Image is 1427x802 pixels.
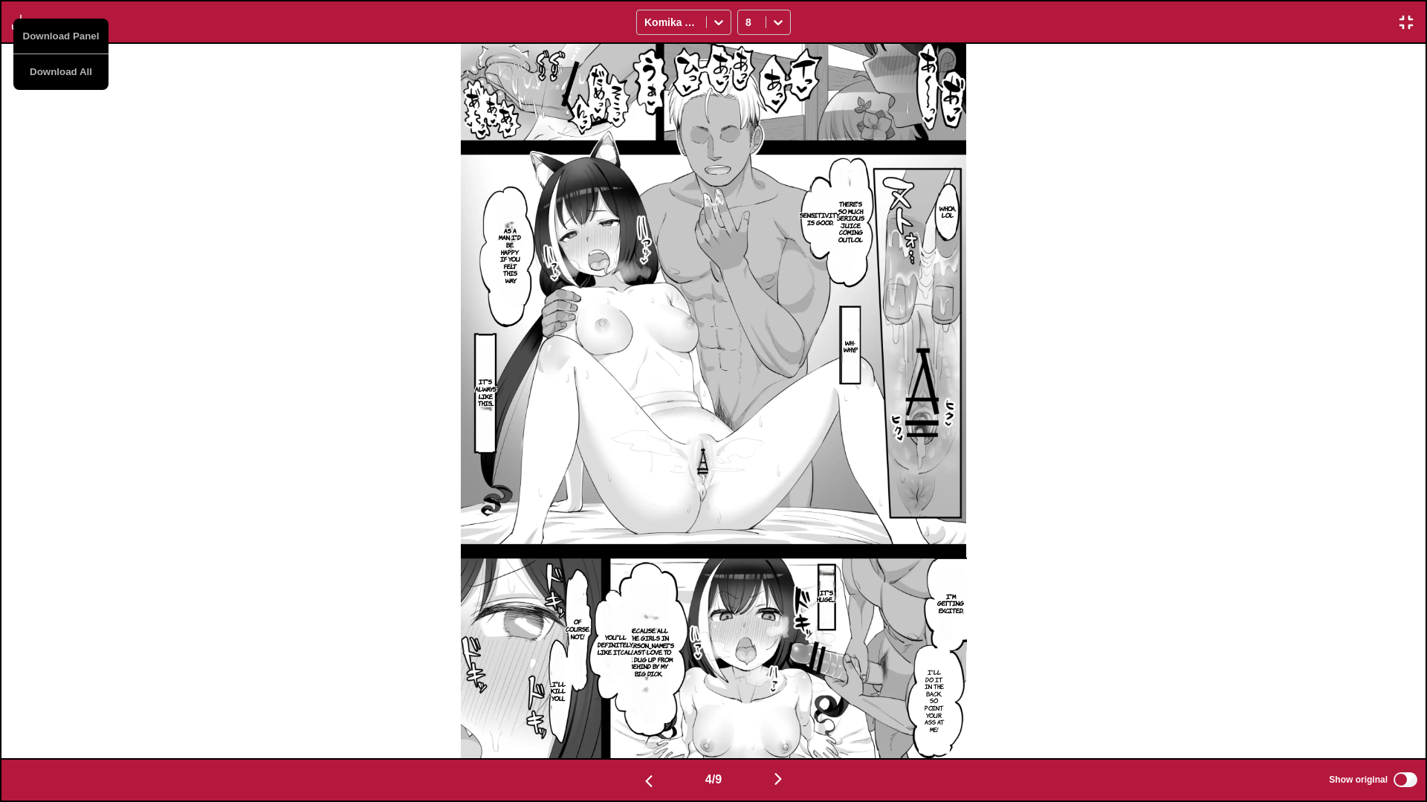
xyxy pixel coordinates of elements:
[705,773,722,786] span: 4 / 9
[1329,774,1388,785] span: Show original
[834,198,867,247] p: There's so much serious juice coming out, lol
[922,666,948,736] p: I'll do it in the back, so point your ass at me!
[495,224,525,288] p: As a man, I'd be happy if you felt this way.
[814,586,839,607] p: It's huge...!
[936,202,959,222] p: Whoa, lol
[461,44,967,758] img: Manga Panel
[797,209,843,229] p: Sensitivity is good.
[563,615,592,643] p: Of course not...!
[472,375,499,410] p: It's always like this...
[934,590,967,618] p: I'm getting excited.
[595,631,636,659] p: You'll definitely like it, Cal!
[12,13,30,31] img: Download translated images
[13,54,109,90] button: Download All
[1394,772,1417,787] input: Show original
[547,678,569,705] p: ...I'll kill you...
[621,624,677,680] p: Because all the girls in [PERSON_NAME]'s Beast love to be dug up from behind by my big dick.
[841,337,861,357] p: Wh-Why...?
[769,770,787,788] img: Next page
[13,19,109,54] button: Download Panel
[640,772,658,790] img: Previous page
